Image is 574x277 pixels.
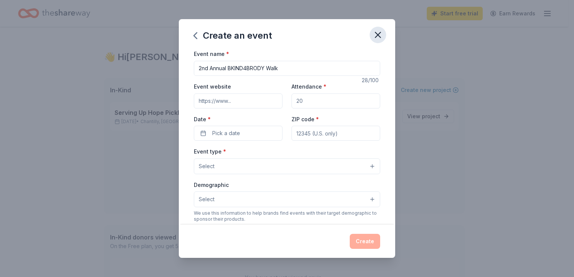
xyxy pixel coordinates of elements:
[194,30,272,42] div: Create an event
[292,126,380,141] input: 12345 (U.S. only)
[194,158,380,174] button: Select
[194,93,282,108] input: https://www...
[194,181,229,189] label: Demographic
[194,83,231,90] label: Event website
[362,76,380,85] div: 28 /100
[194,61,380,76] input: Spring Fundraiser
[292,93,380,108] input: 20
[194,148,226,155] label: Event type
[199,162,214,171] span: Select
[194,191,380,207] button: Select
[292,116,319,123] label: ZIP code
[194,210,380,222] div: We use this information to help brands find events with their target demographic to sponsor their...
[194,116,282,123] label: Date
[194,50,229,58] label: Event name
[212,129,240,138] span: Pick a date
[194,126,282,141] button: Pick a date
[292,83,326,90] label: Attendance
[199,195,214,204] span: Select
